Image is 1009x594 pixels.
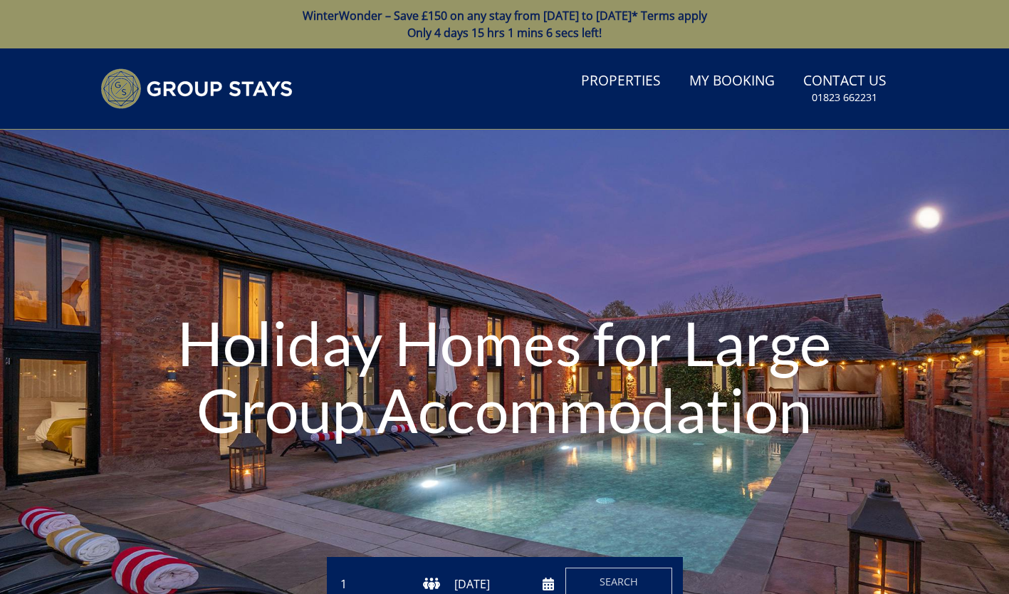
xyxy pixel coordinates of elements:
a: My Booking [684,66,780,98]
a: Properties [575,66,666,98]
a: Contact Us01823 662231 [798,66,892,112]
span: Search [600,575,638,588]
small: 01823 662231 [812,90,877,105]
span: Only 4 days 15 hrs 1 mins 6 secs left! [407,25,602,41]
h1: Holiday Homes for Large Group Accommodation [152,281,858,471]
img: Group Stays [100,68,293,109]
